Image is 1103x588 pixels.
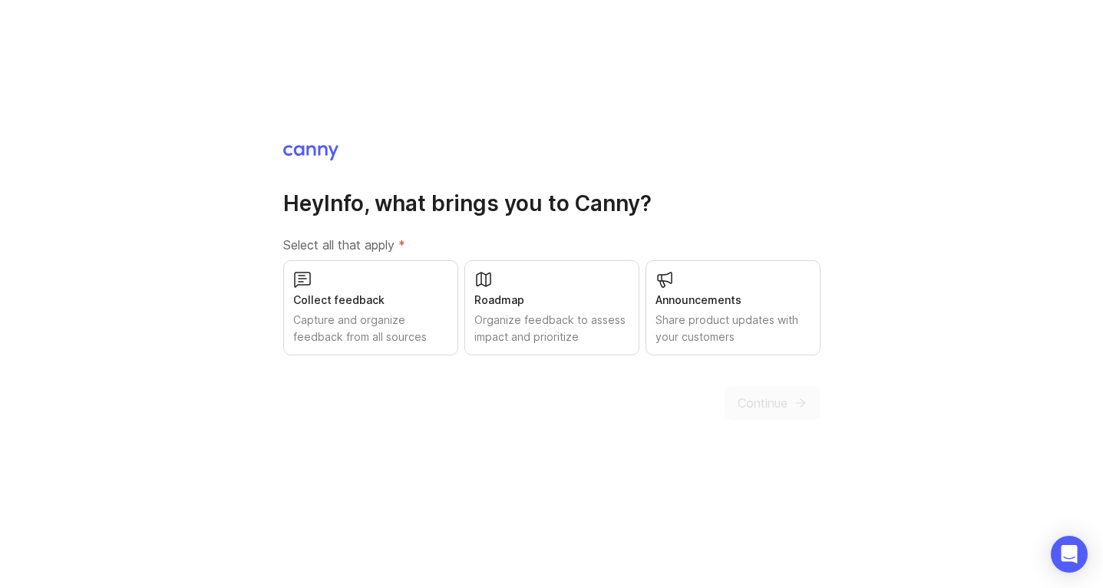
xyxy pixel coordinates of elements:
button: RoadmapOrganize feedback to assess impact and prioritize [464,260,639,355]
h1: Hey Info , what brings you to Canny? [283,190,821,217]
div: Organize feedback to assess impact and prioritize [474,312,629,345]
button: AnnouncementsShare product updates with your customers [646,260,821,355]
div: Open Intercom Messenger [1051,536,1088,573]
div: Announcements [656,292,811,309]
div: Roadmap [474,292,629,309]
div: Capture and organize feedback from all sources [293,312,448,345]
button: Collect feedbackCapture and organize feedback from all sources [283,260,458,355]
div: Collect feedback [293,292,448,309]
label: Select all that apply [283,236,821,254]
div: Share product updates with your customers [656,312,811,345]
img: Canny Home [283,145,338,160]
